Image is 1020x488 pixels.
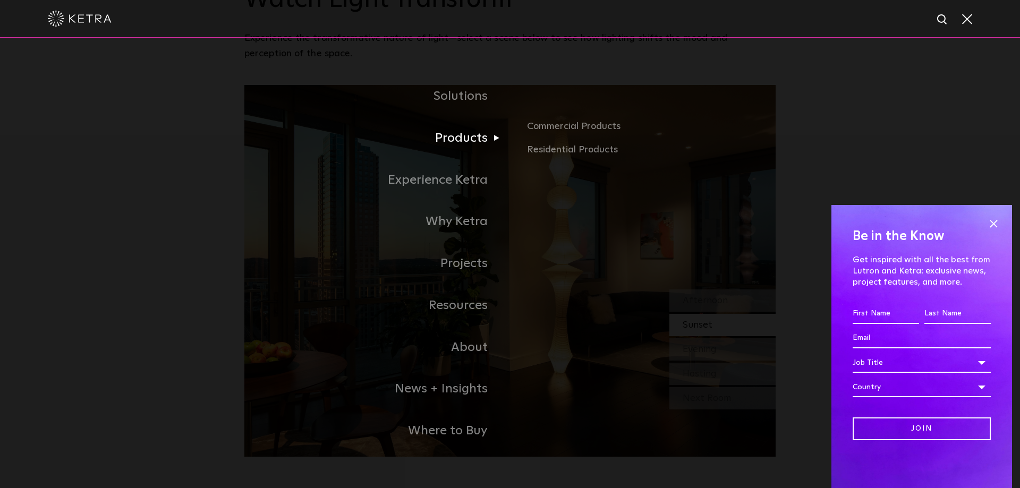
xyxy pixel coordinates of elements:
[853,377,991,397] div: Country
[527,142,776,158] a: Residential Products
[853,353,991,373] div: Job Title
[244,75,776,452] div: Navigation Menu
[48,11,112,27] img: ketra-logo-2019-white
[244,243,510,285] a: Projects
[244,285,510,327] a: Resources
[527,119,776,142] a: Commercial Products
[853,226,991,246] h4: Be in the Know
[853,254,991,287] p: Get inspired with all the best from Lutron and Ketra: exclusive news, project features, and more.
[244,117,510,159] a: Products
[244,327,510,369] a: About
[853,328,991,348] input: Email
[853,304,919,324] input: First Name
[244,75,510,117] a: Solutions
[244,368,510,410] a: News + Insights
[924,304,991,324] input: Last Name
[244,410,510,452] a: Where to Buy
[853,417,991,440] input: Join
[244,159,510,201] a: Experience Ketra
[244,201,510,243] a: Why Ketra
[936,13,949,27] img: search icon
